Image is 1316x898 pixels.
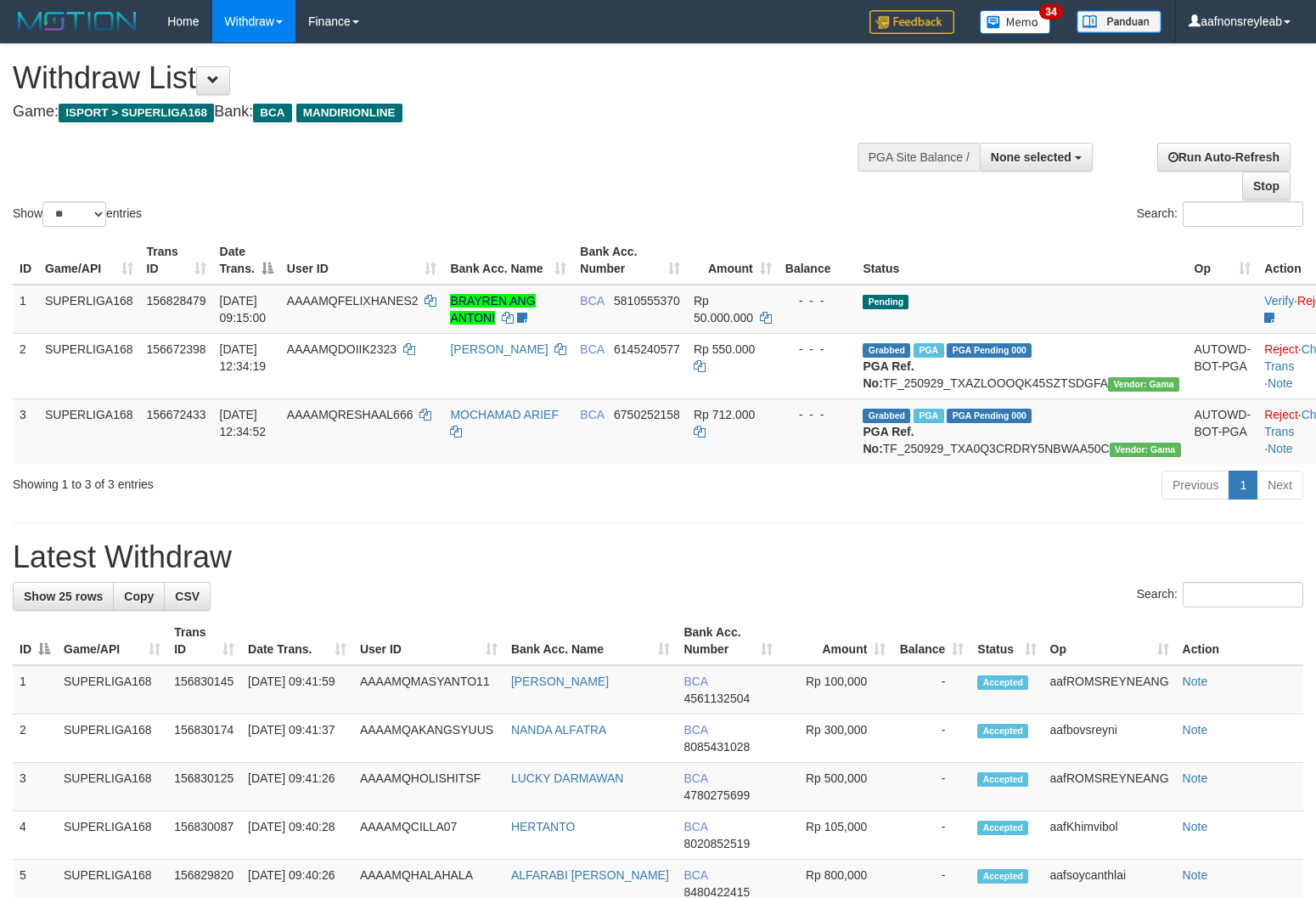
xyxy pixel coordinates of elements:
[1264,342,1298,356] a: Reject
[13,398,38,464] td: 3
[863,425,914,455] b: PGA Ref. No:
[1137,201,1303,227] label: Search:
[980,10,1051,34] img: Button%20Memo.svg
[167,665,241,714] td: 156830145
[353,665,504,714] td: AAAAMQMASYANTO11
[1043,665,1176,714] td: aafROMSREYNEANG
[683,723,707,737] span: BCA
[1264,294,1294,308] a: Verify
[683,771,707,785] span: BCA
[504,617,678,665] th: Bank Acc. Name: activate to sort column ascending
[57,714,167,763] td: SUPERLIGA168
[167,811,241,860] td: 156830087
[287,294,419,308] span: AAAAMQFELIXHANES2
[580,342,604,356] span: BCA
[13,469,536,493] div: Showing 1 to 3 of 3 entries
[13,201,142,227] label: Show entries
[1043,811,1176,860] td: aafKhimvibol
[13,61,860,95] h1: Withdraw List
[113,582,165,611] a: Copy
[1043,617,1176,665] th: Op: activate to sort column ascending
[977,675,1028,690] span: Accepted
[1268,376,1293,390] a: Note
[892,714,970,763] td: -
[779,763,893,811] td: Rp 500,000
[785,341,850,358] div: - - -
[785,406,850,423] div: - - -
[1183,201,1303,227] input: Search:
[914,409,943,423] span: Marked by aafsoycanthlai
[13,617,57,665] th: ID: activate to sort column descending
[353,811,504,860] td: AAAAMQCILLA07
[694,342,755,356] span: Rp 550.000
[511,771,624,785] a: LUCKY DARMAWAN
[892,763,970,811] td: -
[779,811,893,860] td: Rp 105,000
[614,342,680,356] span: Copy 6145240577 to clipboard
[38,333,140,398] td: SUPERLIGA168
[1110,443,1181,457] span: Vendor URL: https://trx31.1velocity.biz
[147,294,206,308] span: 156828479
[1188,333,1258,398] td: AUTOWD-BOT-PGA
[1161,471,1229,500] a: Previous
[1108,377,1179,392] span: Vendor URL: https://trx31.1velocity.biz
[573,236,687,285] th: Bank Acc. Number: activate to sort column ascending
[253,104,291,122] span: BCA
[241,714,353,763] td: [DATE] 09:41:37
[683,740,750,754] span: Copy 8085431028 to clipboard
[220,342,267,373] span: [DATE] 12:34:19
[1183,582,1303,607] input: Search:
[175,590,200,603] span: CSV
[863,409,910,423] span: Grabbed
[241,617,353,665] th: Date Trans.: activate to sort column ascending
[241,763,353,811] td: [DATE] 09:41:26
[977,724,1028,738] span: Accepted
[991,150,1071,164] span: None selected
[167,617,241,665] th: Trans ID: activate to sort column ascending
[980,143,1093,172] button: None selected
[450,408,559,421] a: MOCHAMAD ARIEF
[1157,143,1291,172] a: Run Auto-Refresh
[220,408,267,438] span: [DATE] 12:34:52
[863,295,908,309] span: Pending
[947,409,1032,423] span: PGA Pending
[580,408,604,421] span: BCA
[1183,723,1208,737] a: Note
[856,398,1187,464] td: TF_250929_TXA0Q3CRDRY5NBWAA50C
[694,408,755,421] span: Rp 712.000
[124,590,154,603] span: Copy
[977,821,1028,835] span: Accepted
[1183,771,1208,785] a: Note
[511,723,607,737] a: NANDA ALFATRA
[614,294,680,308] span: Copy 5810555370 to clipboard
[1257,471,1303,500] a: Next
[683,788,750,802] span: Copy 4780275699 to clipboard
[13,763,57,811] td: 3
[13,582,114,611] a: Show 25 rows
[1264,408,1298,421] a: Reject
[892,665,970,714] td: -
[511,868,669,882] a: ALFARABI [PERSON_NAME]
[1188,398,1258,464] td: AUTOWD-BOT-PGA
[164,582,211,611] a: CSV
[1188,236,1258,285] th: Op: activate to sort column ascending
[13,540,1303,574] h1: Latest Withdraw
[167,763,241,811] td: 156830125
[13,8,142,34] img: MOTION_logo.png
[13,236,38,285] th: ID
[167,714,241,763] td: 156830174
[779,714,893,763] td: Rp 300,000
[42,201,106,227] select: Showentries
[869,10,954,34] img: Feedback.jpg
[977,869,1028,884] span: Accepted
[511,820,575,833] a: HERTANTO
[683,692,750,705] span: Copy 4561132504 to clipboard
[140,236,213,285] th: Trans ID: activate to sort column ascending
[947,343,1032,358] span: PGA Pending
[241,811,353,860] td: [DATE] 09:40:28
[353,617,504,665] th: User ID: activate to sort column ascending
[1183,675,1208,688] a: Note
[57,665,167,714] td: SUPERLIGA168
[858,143,980,172] div: PGA Site Balance /
[580,294,604,308] span: BCA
